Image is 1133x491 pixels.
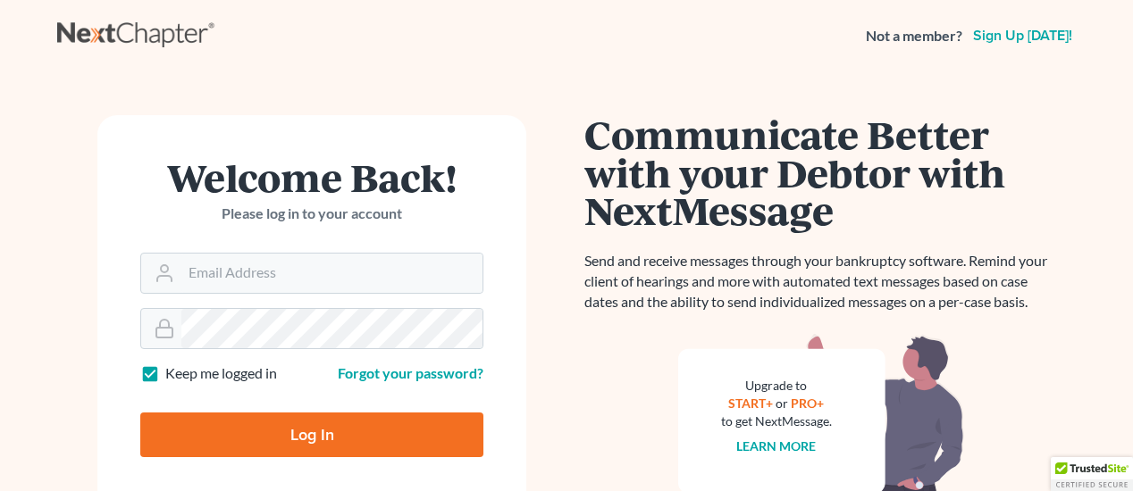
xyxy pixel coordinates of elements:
[1051,457,1133,491] div: TrustedSite Certified
[721,412,832,430] div: to get NextMessage.
[140,412,483,457] input: Log In
[721,377,832,395] div: Upgrade to
[584,115,1058,229] h1: Communicate Better with your Debtor with NextMessage
[165,363,277,384] label: Keep me logged in
[776,395,789,411] span: or
[140,204,483,224] p: Please log in to your account
[737,438,817,454] a: Learn more
[792,395,825,411] a: PRO+
[729,395,774,411] a: START+
[584,251,1058,312] p: Send and receive messages through your bankruptcy software. Remind your client of hearings and mo...
[866,26,962,46] strong: Not a member?
[181,254,483,293] input: Email Address
[338,364,483,381] a: Forgot your password?
[140,158,483,196] h1: Welcome Back!
[969,29,1076,43] a: Sign up [DATE]!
